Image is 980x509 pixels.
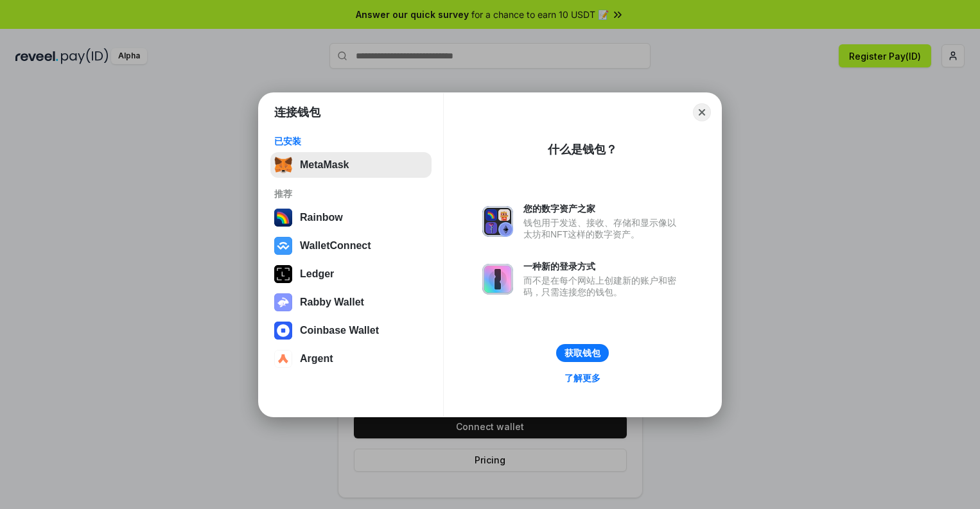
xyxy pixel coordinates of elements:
div: WalletConnect [300,240,371,252]
button: Rainbow [270,205,432,230]
img: svg+xml,%3Csvg%20width%3D%2228%22%20height%3D%2228%22%20viewBox%3D%220%200%2028%2028%22%20fill%3D... [274,322,292,340]
div: Rainbow [300,212,343,223]
button: WalletConnect [270,233,432,259]
button: 获取钱包 [556,344,609,362]
div: Rabby Wallet [300,297,364,308]
img: svg+xml,%3Csvg%20width%3D%2228%22%20height%3D%2228%22%20viewBox%3D%220%200%2028%2028%22%20fill%3D... [274,237,292,255]
img: svg+xml,%3Csvg%20xmlns%3D%22http%3A%2F%2Fwww.w3.org%2F2000%2Fsvg%22%20fill%3D%22none%22%20viewBox... [482,206,513,237]
button: Ledger [270,261,432,287]
div: 钱包用于发送、接收、存储和显示像以太坊和NFT这样的数字资产。 [523,217,683,240]
div: 一种新的登录方式 [523,261,683,272]
div: 获取钱包 [564,347,600,359]
img: svg+xml,%3Csvg%20xmlns%3D%22http%3A%2F%2Fwww.w3.org%2F2000%2Fsvg%22%20width%3D%2228%22%20height%3... [274,265,292,283]
button: Argent [270,346,432,372]
div: 您的数字资产之家 [523,203,683,214]
img: svg+xml,%3Csvg%20xmlns%3D%22http%3A%2F%2Fwww.w3.org%2F2000%2Fsvg%22%20fill%3D%22none%22%20viewBox... [482,264,513,295]
button: Rabby Wallet [270,289,432,315]
div: Coinbase Wallet [300,325,379,336]
div: 而不是在每个网站上创建新的账户和密码，只需连接您的钱包。 [523,275,683,298]
div: Ledger [300,268,334,280]
button: Close [693,103,711,121]
img: svg+xml,%3Csvg%20fill%3D%22none%22%20height%3D%2233%22%20viewBox%3D%220%200%2035%2033%22%20width%... [274,156,292,174]
img: svg+xml,%3Csvg%20width%3D%2228%22%20height%3D%2228%22%20viewBox%3D%220%200%2028%2028%22%20fill%3D... [274,350,292,368]
div: 推荐 [274,188,428,200]
div: 了解更多 [564,372,600,384]
h1: 连接钱包 [274,105,320,120]
img: svg+xml,%3Csvg%20xmlns%3D%22http%3A%2F%2Fwww.w3.org%2F2000%2Fsvg%22%20fill%3D%22none%22%20viewBox... [274,293,292,311]
div: Argent [300,353,333,365]
div: 已安装 [274,135,428,147]
div: 什么是钱包？ [548,142,617,157]
div: MetaMask [300,159,349,171]
img: svg+xml,%3Csvg%20width%3D%22120%22%20height%3D%22120%22%20viewBox%3D%220%200%20120%20120%22%20fil... [274,209,292,227]
button: Coinbase Wallet [270,318,432,343]
button: MetaMask [270,152,432,178]
a: 了解更多 [557,370,608,386]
